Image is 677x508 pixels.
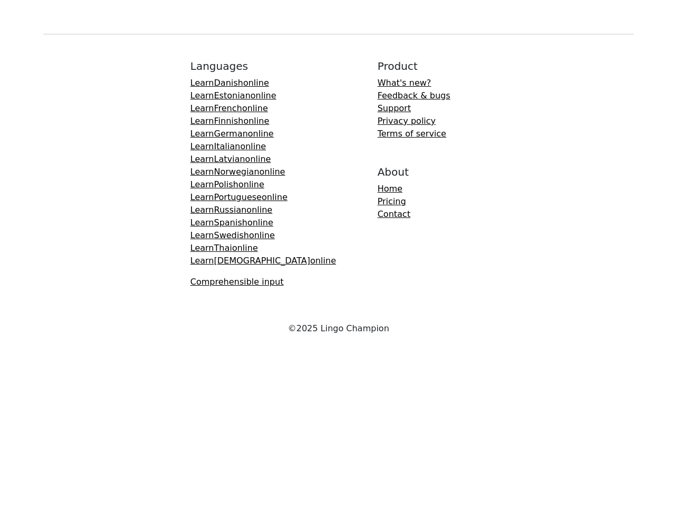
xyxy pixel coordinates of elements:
a: Comprehensible input [190,277,283,287]
a: LearnGermanonline [190,129,274,139]
h5: Languages [190,60,336,72]
a: LearnFrenchonline [190,103,268,113]
a: LearnSwedishonline [190,230,275,240]
a: Learn[DEMOGRAPHIC_DATA]online [190,256,336,266]
a: LearnFinnishonline [190,116,269,126]
a: Contact [378,209,410,219]
a: LearnThaionline [190,243,258,253]
a: Pricing [378,196,406,206]
a: Feedback & bugs [378,90,451,101]
a: LearnPolishonline [190,179,264,189]
a: LearnDanishonline [190,78,269,88]
a: Terms of service [378,129,446,139]
a: Home [378,184,402,194]
div: © 2025 Lingo Champion [37,322,640,335]
a: LearnEstonianonline [190,90,277,101]
a: LearnRussianonline [190,205,272,215]
a: Support [378,103,411,113]
a: LearnSpanishonline [190,217,273,228]
a: LearnLatvianonline [190,154,271,164]
h5: About [378,166,451,178]
a: LearnPortugueseonline [190,192,288,202]
a: LearnNorwegianonline [190,167,285,177]
a: LearnItalianonline [190,141,266,151]
a: What's new? [378,78,431,88]
a: Privacy policy [378,116,436,126]
h5: Product [378,60,451,72]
